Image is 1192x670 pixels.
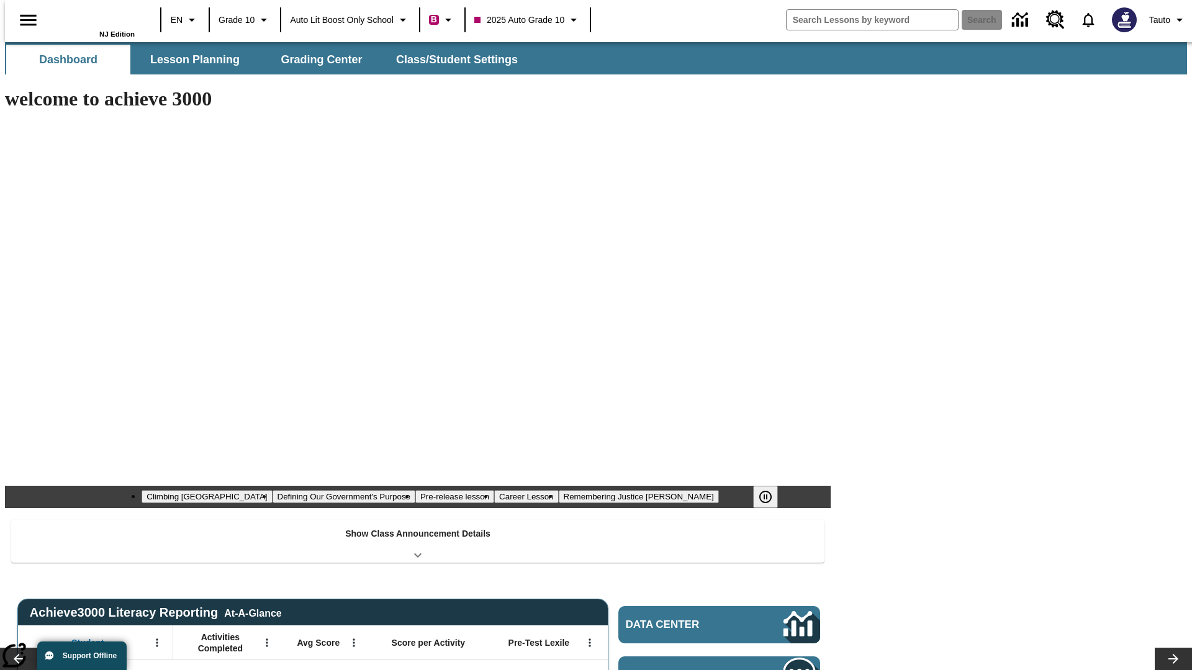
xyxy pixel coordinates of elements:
button: Support Offline [37,641,127,670]
button: Class/Student Settings [386,45,528,74]
button: Lesson carousel, Next [1155,648,1192,670]
span: Activities Completed [179,632,261,654]
button: Slide 2 Defining Our Government's Purpose [273,490,415,503]
button: Open Menu [345,633,363,652]
button: Pause [753,486,778,508]
a: Data Center [1005,3,1039,37]
button: Open Menu [148,633,166,652]
button: Class: 2025 Auto Grade 10, Select your class [469,9,586,31]
div: Show Class Announcement Details [11,520,824,563]
span: Score per Activity [392,637,466,648]
div: Home [54,4,135,38]
span: Auto Lit Boost only School [290,14,394,27]
span: Pre-Test Lexile [508,637,570,648]
input: search field [787,10,958,30]
button: Slide 5 Remembering Justice O'Connor [559,490,719,503]
div: At-A-Glance [224,605,281,619]
span: EN [171,14,183,27]
a: Resource Center, Will open in new tab [1039,3,1072,37]
button: Slide 3 Pre-release lesson [415,490,494,503]
img: Avatar [1112,7,1137,32]
button: Open Menu [580,633,599,652]
button: Lesson Planning [133,45,257,74]
span: Avg Score [297,637,340,648]
button: Grading Center [260,45,384,74]
div: SubNavbar [5,45,529,74]
div: Pause [753,486,790,508]
button: Boost Class color is violet red. Change class color [424,9,461,31]
button: Slide 4 Career Lesson [494,490,558,503]
button: Open Menu [258,633,276,652]
button: Open side menu [10,2,47,38]
button: Slide 1 Climbing Mount Tai [142,490,272,503]
span: Student [71,637,104,648]
button: School: Auto Lit Boost only School, Select your school [285,9,415,31]
span: 2025 Auto Grade 10 [474,14,564,27]
p: Show Class Announcement Details [345,527,490,540]
span: NJ Edition [99,30,135,38]
button: Profile/Settings [1144,9,1192,31]
span: Support Offline [63,651,117,660]
button: Dashboard [6,45,130,74]
a: Notifications [1072,4,1104,36]
span: Achieve3000 Literacy Reporting [30,605,282,620]
button: Select a new avatar [1104,4,1144,36]
a: Home [54,6,135,30]
span: Grade 10 [219,14,255,27]
button: Language: EN, Select a language [165,9,205,31]
a: Data Center [618,606,820,643]
span: Data Center [626,619,742,631]
span: Tauto [1149,14,1170,27]
span: B [431,12,437,27]
h1: welcome to achieve 3000 [5,87,831,110]
div: SubNavbar [5,42,1187,74]
button: Grade: Grade 10, Select a grade [214,9,276,31]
